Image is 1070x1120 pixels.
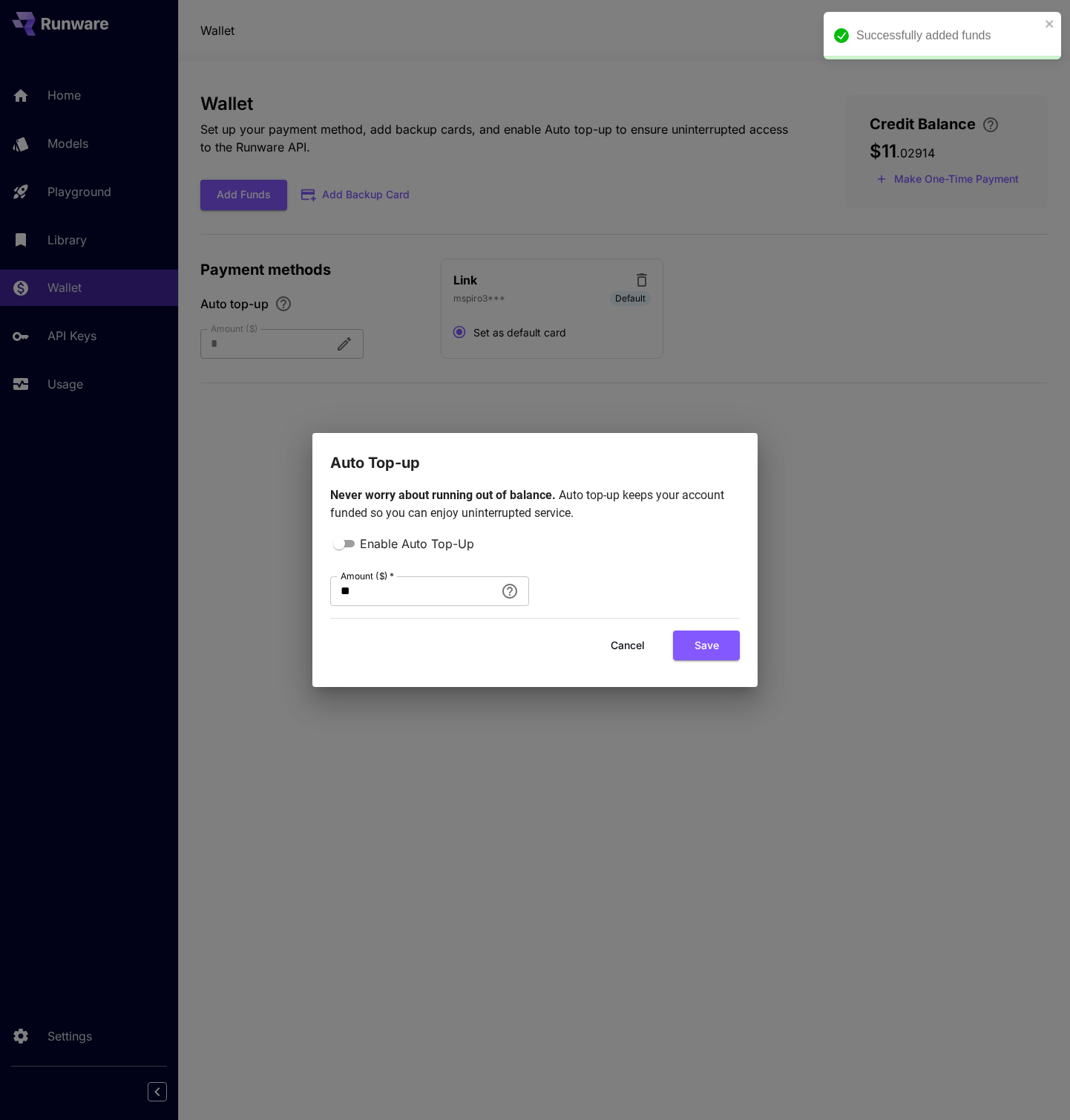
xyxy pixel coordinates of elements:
[341,570,394,582] label: Amount ($)
[360,535,474,553] span: Enable Auto Top-Up
[1045,18,1055,30] button: close
[673,631,740,661] button: Save
[330,486,740,522] p: Auto top-up keeps your account funded so you can enjoy uninterrupted service.
[330,488,559,502] span: Never worry about running out of balance.
[594,631,661,661] button: Cancel
[312,433,758,475] h2: Auto Top-up
[856,27,1040,45] div: Successfully added funds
